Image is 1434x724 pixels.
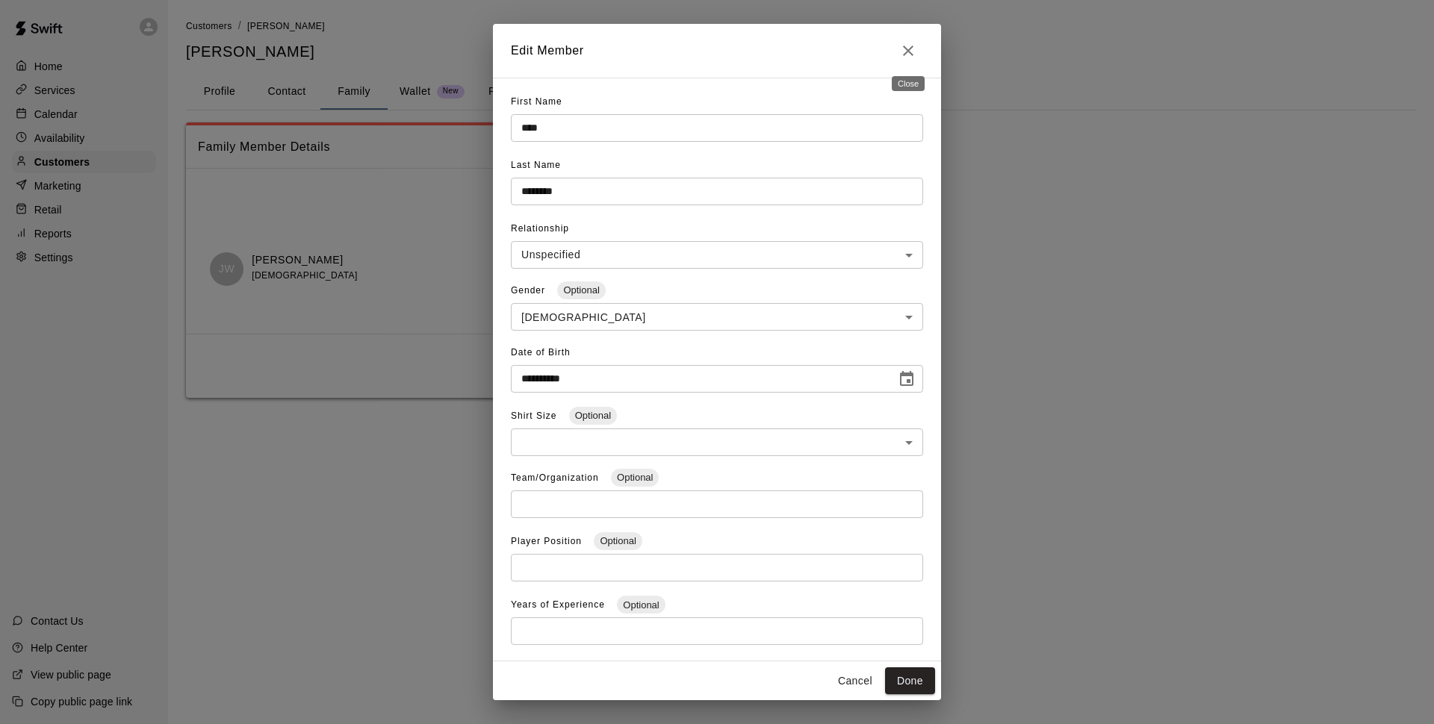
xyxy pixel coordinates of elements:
[511,536,585,546] span: Player Position
[511,472,602,483] span: Team/Organization
[892,76,925,91] div: Close
[511,160,561,170] span: Last Name
[511,411,560,421] span: Shirt Size
[885,667,935,695] button: Done
[569,410,617,421] span: Optional
[611,472,659,483] span: Optional
[617,599,665,611] span: Optional
[511,285,548,296] span: Gender
[892,364,922,394] button: Choose date, selected date is Apr 30, 2016
[594,535,642,546] span: Optional
[557,284,605,296] span: Optional
[893,36,923,66] button: Close
[511,599,608,610] span: Years of Experience
[511,241,923,269] div: Unspecified
[511,303,923,331] div: [DEMOGRAPHIC_DATA]
[831,667,879,695] button: Cancel
[511,96,562,107] span: First Name
[493,24,941,78] h2: Edit Member
[511,223,569,234] span: Relationship
[511,347,571,358] span: Date of Birth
